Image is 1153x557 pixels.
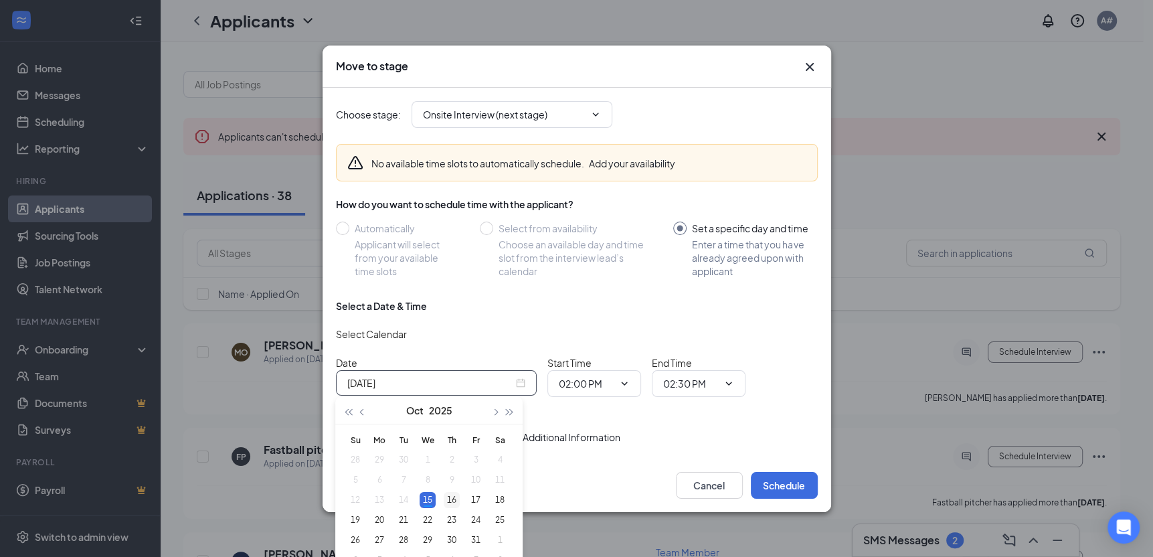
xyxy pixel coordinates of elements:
div: How do you want to schedule time with the applicant? [336,197,818,211]
svg: ChevronDown [723,378,734,389]
button: Schedule [751,472,818,499]
th: We [416,430,440,450]
th: Fr [464,430,488,450]
td: 2025-10-15 [416,490,440,510]
div: 24 [468,512,484,528]
input: End time [663,376,718,391]
svg: ChevronDown [590,109,601,120]
button: 2025 [429,397,452,424]
td: 2025-10-19 [343,510,367,530]
div: 30 [444,532,460,548]
div: 28 [395,532,412,548]
th: Mo [367,430,391,450]
div: 17 [468,492,484,508]
button: Add your availability [589,157,675,170]
div: No available time slots to automatically schedule. [371,157,675,170]
th: Sa [488,430,512,450]
button: Cancel [676,472,743,499]
div: 1 [492,532,508,548]
button: Close [802,59,818,75]
input: Oct 15, 2025 [347,376,513,390]
div: 20 [371,512,387,528]
div: 26 [347,532,363,548]
td: 2025-10-26 [343,530,367,550]
td: 2025-10-31 [464,530,488,550]
div: 27 [371,532,387,548]
button: Oct [406,397,424,424]
th: Su [343,430,367,450]
th: Tu [391,430,416,450]
td: 2025-10-17 [464,490,488,510]
td: 2025-10-18 [488,490,512,510]
svg: ChevronDown [619,378,630,389]
svg: Warning [347,155,363,171]
div: 22 [420,512,436,528]
div: 21 [395,512,412,528]
td: 2025-10-20 [367,510,391,530]
input: Start time [559,376,614,391]
h3: Move to stage [336,59,408,74]
div: 29 [420,532,436,548]
td: 2025-10-21 [391,510,416,530]
div: 23 [444,512,460,528]
span: Select Calendar [336,328,407,340]
div: 15 [420,492,436,508]
td: 2025-10-29 [416,530,440,550]
td: 2025-10-24 [464,510,488,530]
span: Choose stage : [336,107,401,122]
th: Th [440,430,464,450]
td: 2025-10-30 [440,530,464,550]
div: Select a Date & Time [336,299,427,313]
span: Date [336,357,357,369]
div: 18 [492,492,508,508]
div: 31 [468,532,484,548]
td: 2025-10-25 [488,510,512,530]
div: 16 [444,492,460,508]
div: 25 [492,512,508,528]
span: End Time [652,357,692,369]
td: 2025-10-16 [440,490,464,510]
td: 2025-10-23 [440,510,464,530]
td: 2025-10-28 [391,530,416,550]
div: Open Intercom Messenger [1107,511,1140,544]
td: 2025-10-22 [416,510,440,530]
td: 2025-11-01 [488,530,512,550]
svg: Cross [802,59,818,75]
span: Start Time [547,357,592,369]
div: 19 [347,512,363,528]
td: 2025-10-27 [367,530,391,550]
